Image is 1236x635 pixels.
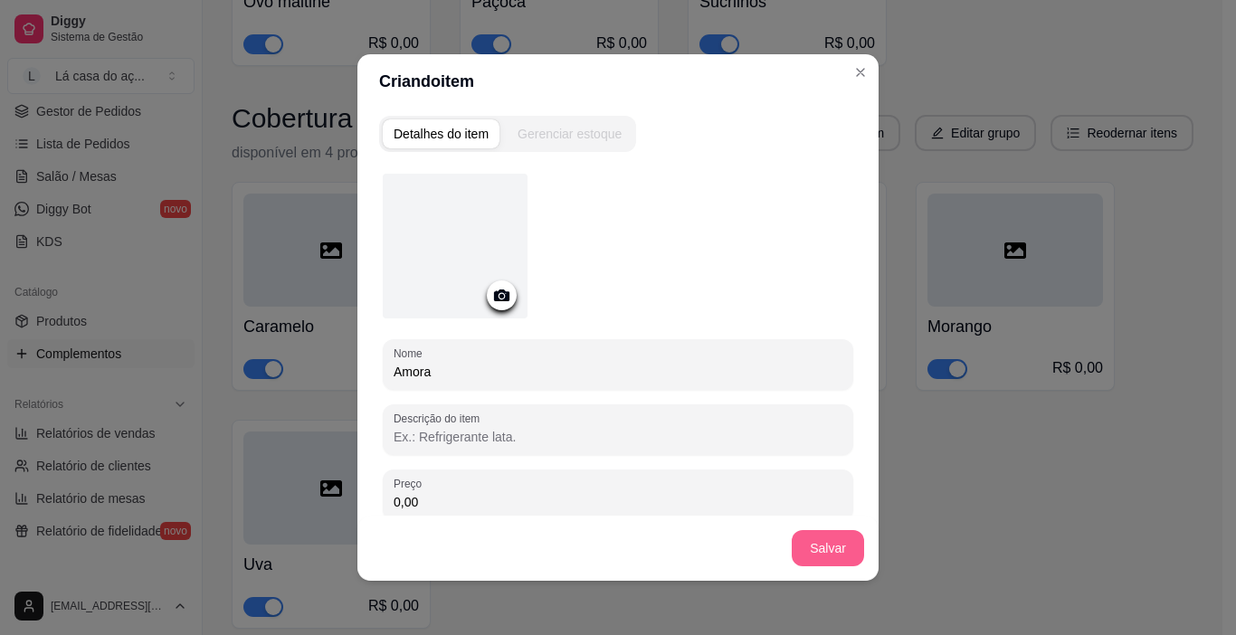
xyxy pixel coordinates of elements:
button: Close [846,58,875,87]
div: Gerenciar estoque [518,125,622,143]
input: Descrição do item [394,428,842,446]
header: Criando item [357,54,879,109]
button: Salvar [792,530,864,566]
div: complement-group [379,116,857,152]
label: Nome [394,346,429,361]
label: Descrição do item [394,411,486,426]
div: Detalhes do item [394,125,489,143]
div: complement-group [379,116,636,152]
input: Nome [394,363,842,381]
input: Preço [394,493,842,511]
label: Preço [394,476,428,491]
